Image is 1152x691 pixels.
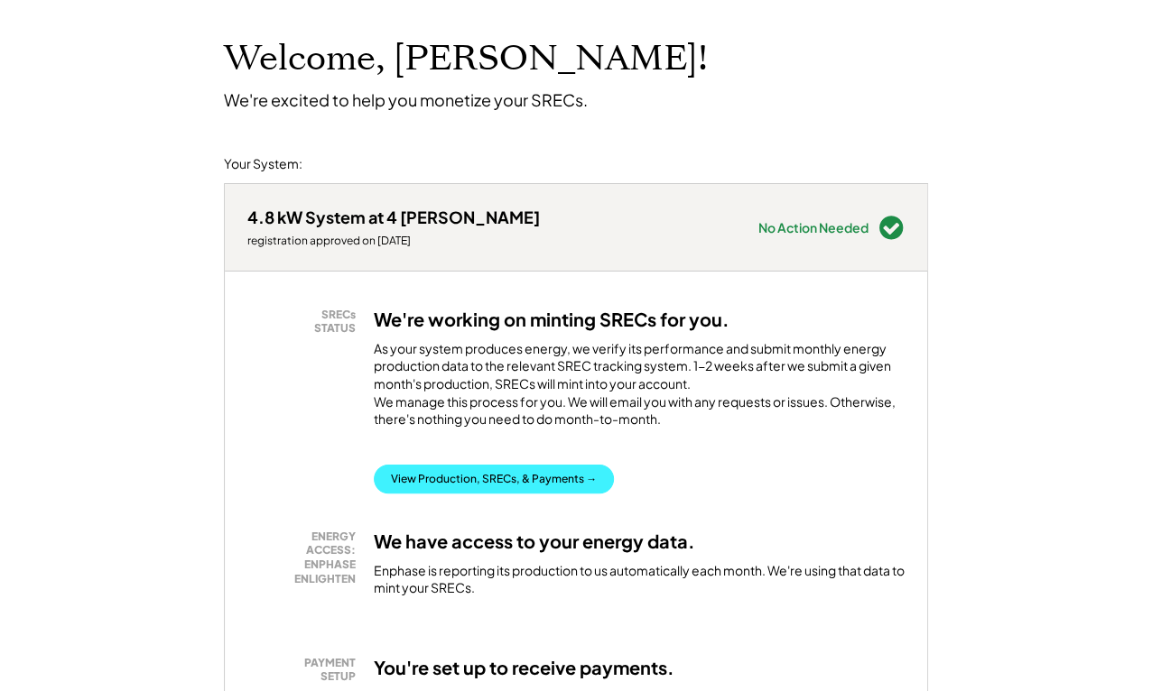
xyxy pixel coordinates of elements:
div: PAYMENT SETUP [256,656,356,684]
div: registration approved on [DATE] [247,234,540,248]
h3: We have access to your energy data. [374,530,695,553]
h3: You're set up to receive payments. [374,656,674,679]
h1: Welcome, [PERSON_NAME]! [224,38,708,80]
div: ENERGY ACCESS: ENPHASE ENLIGHTEN [256,530,356,585]
div: As your system produces energy, we verify its performance and submit monthly energy production da... [374,340,905,438]
div: SRECs STATUS [256,308,356,336]
div: Enphase is reporting its production to us automatically each month. We're using that data to mint... [374,562,905,597]
div: We're excited to help you monetize your SRECs. [224,89,588,110]
div: No Action Needed [758,221,869,234]
h3: We're working on minting SRECs for you. [374,308,729,331]
button: View Production, SRECs, & Payments → [374,465,614,493]
div: 4.8 kW System at 4 [PERSON_NAME] [247,207,540,227]
div: Your System: [224,155,302,173]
